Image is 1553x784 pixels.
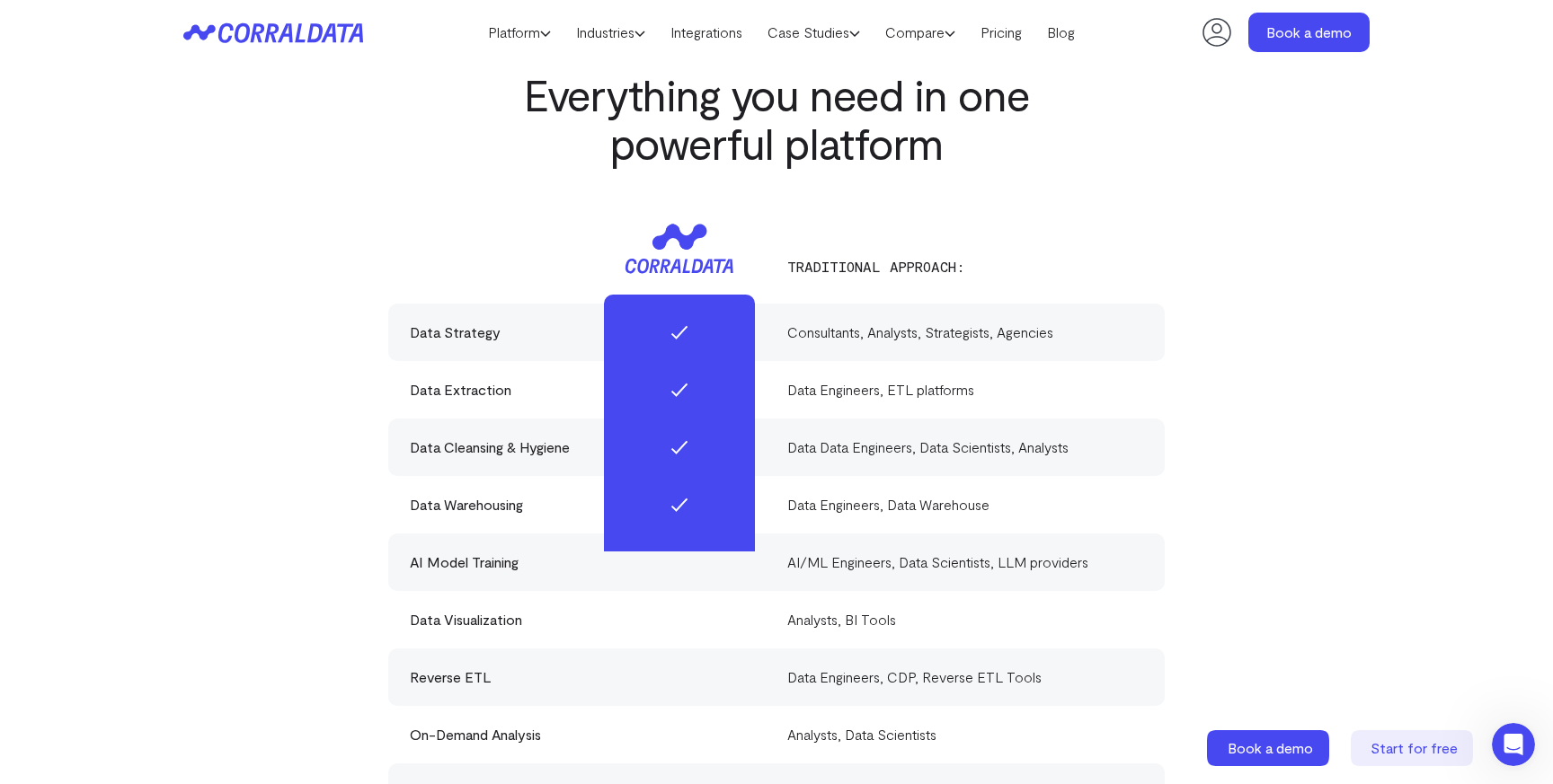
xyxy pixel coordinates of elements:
[658,19,755,46] a: Integrations
[410,724,766,745] div: On-Demand Analysis
[873,19,968,46] a: Compare
[787,259,1143,275] p: Traditional approach:
[755,19,873,46] a: Case Studies
[1371,739,1458,756] span: Start for free
[410,666,766,688] div: Reverse ETL
[486,70,1067,167] h2: Everything you need in one powerful platform
[410,609,766,630] div: Data Visualization
[410,436,766,458] div: Data Cleansing & Hygiene
[1492,723,1535,766] iframe: Intercom live chat
[787,436,1143,458] div: Data Data Engineers, Data Scientists, Analysts
[968,19,1034,46] a: Pricing
[564,19,658,46] a: Industries
[787,379,1143,401] div: Data Engineers, ETL platforms
[475,19,564,46] a: Platform
[1228,739,1313,756] span: Book a demo
[1248,13,1370,52] a: Book a demo
[410,551,766,573] div: AI Model Training
[1351,730,1477,766] a: Start for free
[787,609,1143,630] div: Analysts, BI Tools
[1034,19,1087,46] a: Blog
[787,494,1143,515] div: Data Engineers, Data Warehouse
[787,666,1143,688] div: Data Engineers, CDP, Reverse ETL Tools
[410,494,766,515] div: Data Warehousing
[787,322,1143,343] div: Consultants, Analysts, Strategists, Agencies
[787,551,1143,573] div: AI/ML Engineers, Data Scientists, LLM providers
[410,322,766,343] div: Data Strategy
[1207,730,1333,766] a: Book a demo
[410,379,766,401] div: Data Extraction
[787,724,1143,745] div: Analysts, Data Scientists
